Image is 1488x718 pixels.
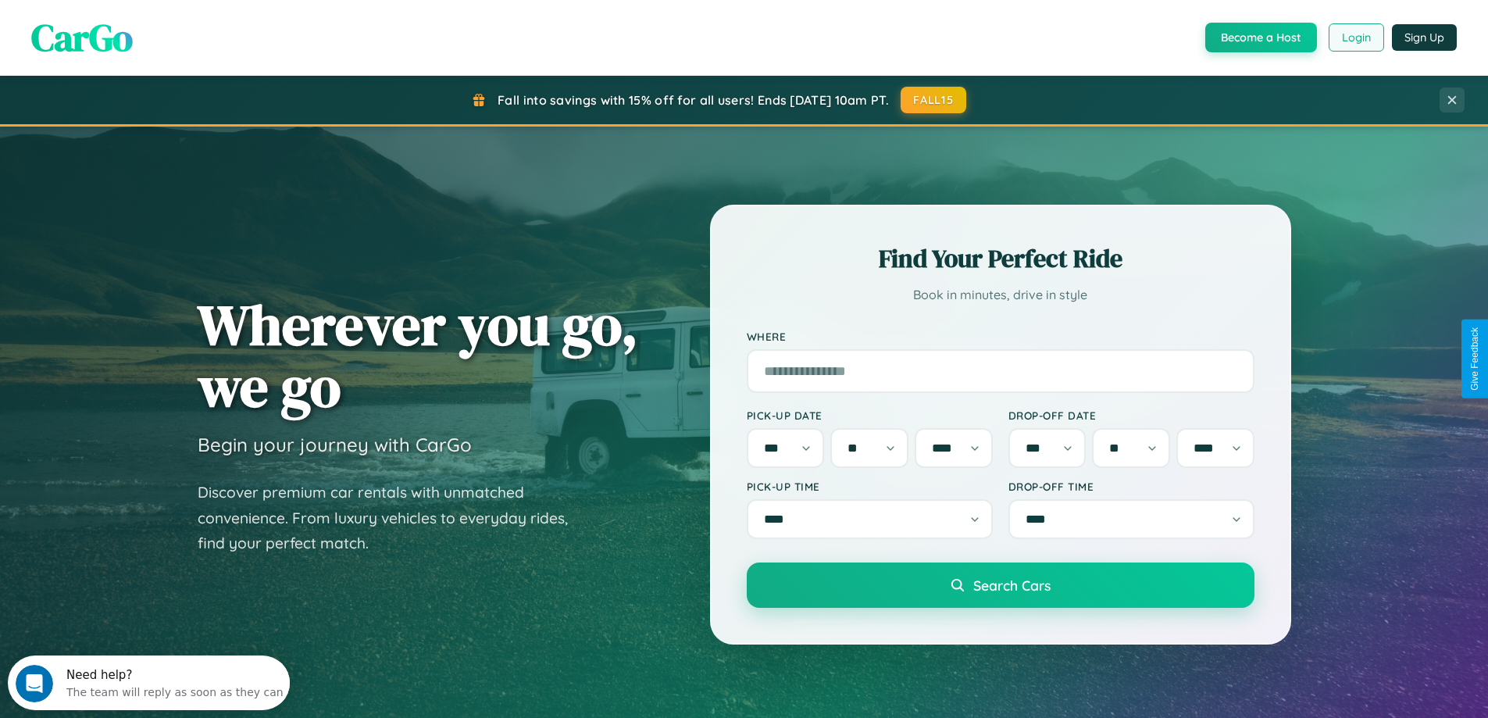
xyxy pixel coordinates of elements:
[31,12,133,63] span: CarGo
[59,13,276,26] div: Need help?
[1008,480,1254,493] label: Drop-off Time
[747,241,1254,276] h2: Find Your Perfect Ride
[1392,24,1457,51] button: Sign Up
[1008,409,1254,422] label: Drop-off Date
[59,26,276,42] div: The team will reply as soon as they can
[747,563,1254,608] button: Search Cars
[973,577,1051,594] span: Search Cars
[498,92,889,108] span: Fall into savings with 15% off for all users! Ends [DATE] 10am PT.
[8,655,290,710] iframe: Intercom live chat discovery launcher
[747,480,993,493] label: Pick-up Time
[198,433,472,456] h3: Begin your journey with CarGo
[6,6,291,49] div: Open Intercom Messenger
[747,330,1254,343] label: Where
[901,87,966,113] button: FALL15
[198,480,588,556] p: Discover premium car rentals with unmatched convenience. From luxury vehicles to everyday rides, ...
[747,409,993,422] label: Pick-up Date
[16,665,53,702] iframe: Intercom live chat
[1469,327,1480,391] div: Give Feedback
[747,284,1254,306] p: Book in minutes, drive in style
[1329,23,1384,52] button: Login
[198,294,638,417] h1: Wherever you go, we go
[1205,23,1317,52] button: Become a Host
